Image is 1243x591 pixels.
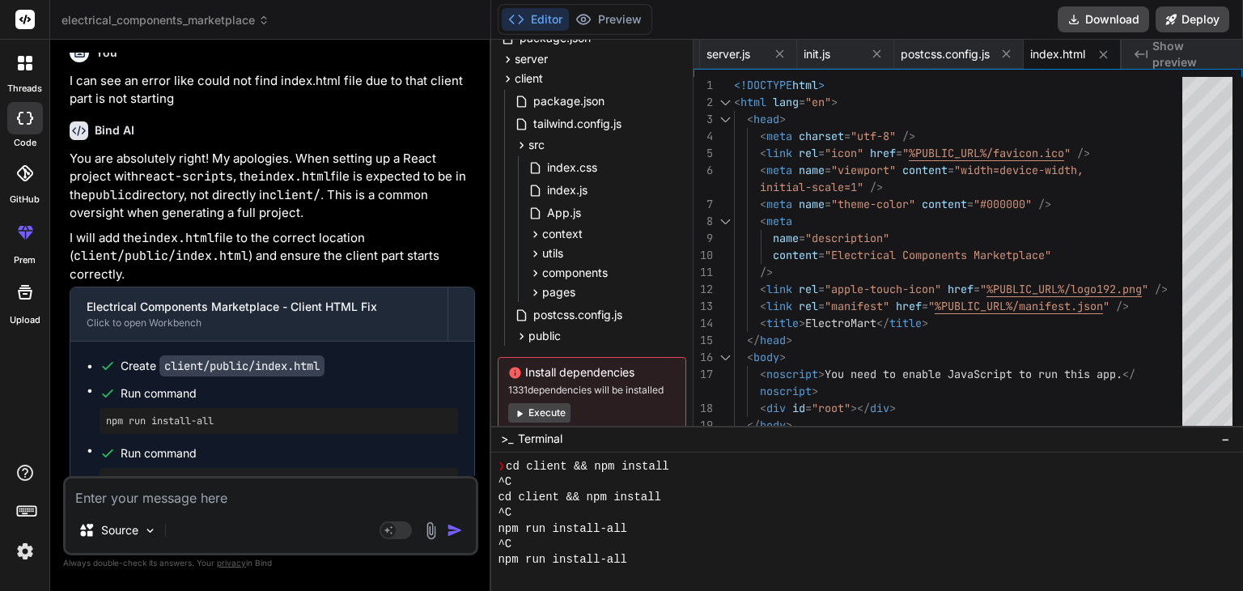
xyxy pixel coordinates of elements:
[694,145,713,162] div: 5
[747,418,760,432] span: </
[760,367,766,381] span: <
[1221,431,1230,447] span: −
[799,146,818,160] span: rel
[948,282,974,296] span: href
[896,299,922,313] span: href
[831,163,896,177] span: "viewport"
[766,367,818,381] span: noscript
[799,95,805,109] span: =
[694,417,713,434] div: 19
[766,299,792,313] span: link
[694,94,713,111] div: 2
[805,316,876,330] span: ElectroMart
[766,316,799,330] span: title
[799,231,805,245] span: =
[786,333,792,347] span: >
[706,46,750,62] span: server.js
[121,385,458,402] span: Run command
[10,313,40,327] label: Upload
[760,384,812,398] span: noscript
[269,187,320,203] code: client/
[694,247,713,264] div: 10
[831,197,915,211] span: "theme-color"
[138,168,233,185] code: react-scripts
[766,129,792,143] span: meta
[825,146,863,160] span: "icon"
[889,316,922,330] span: title
[694,196,713,213] div: 7
[922,299,928,313] span: =
[760,163,766,177] span: <
[694,400,713,417] div: 18
[799,197,825,211] span: name
[799,282,818,296] span: rel
[14,253,36,267] label: prem
[760,146,766,160] span: <
[812,384,818,398] span: >
[760,299,766,313] span: <
[498,505,511,521] span: ^C
[545,203,583,223] span: App.js
[740,95,766,109] span: html
[760,316,766,330] span: <
[766,197,792,211] span: meta
[792,401,805,415] span: id
[760,401,766,415] span: <
[747,333,760,347] span: </
[760,129,766,143] span: <
[506,459,669,474] span: cd client && npm install
[818,299,825,313] span: =
[498,552,627,568] span: npm run install-all
[542,284,575,300] span: pages
[986,282,1142,296] span: %PUBLIC_URL%/logo192.png
[694,264,713,281] div: 11
[143,524,157,538] img: Pick Models
[515,51,548,67] span: server
[766,401,786,415] span: div
[95,45,117,61] h6: You
[909,146,1064,160] span: %PUBLIC_URL%/favicon.ico
[825,282,941,296] span: "apple-touch-icon"
[106,474,452,487] pre: npm run dev
[804,46,830,62] span: init.js
[799,316,805,330] span: >
[1116,299,1129,313] span: />
[935,299,1103,313] span: %PUBLIC_URL%/manifest.json
[870,180,883,194] span: />
[799,163,825,177] span: name
[760,333,786,347] span: head
[760,418,786,432] span: body
[542,245,563,261] span: utils
[818,248,825,262] span: =
[773,95,799,109] span: lang
[889,401,896,415] span: >
[974,197,1032,211] span: "#000000"
[1218,426,1233,452] button: −
[498,490,661,505] span: cd client && npm install
[1030,46,1085,62] span: index.html
[922,316,928,330] span: >
[825,197,831,211] span: =
[818,146,825,160] span: =
[422,521,440,540] img: attachment
[799,299,818,313] span: rel
[142,230,214,246] code: index.html
[766,146,792,160] span: link
[7,82,42,96] label: threads
[870,146,896,160] span: href
[508,364,676,381] span: Install dependencies
[760,265,773,279] span: />
[747,112,753,126] span: <
[766,163,792,177] span: meta
[980,282,986,296] span: "
[159,355,325,376] code: client/public/index.html
[532,305,624,325] span: postcss.config.js
[1103,299,1109,313] span: "
[902,146,909,160] span: "
[502,8,569,31] button: Editor
[760,214,766,228] span: <
[106,415,452,427] pre: npm run install-all
[101,522,138,538] p: Source
[851,129,896,143] span: "utf-8"
[760,197,766,211] span: <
